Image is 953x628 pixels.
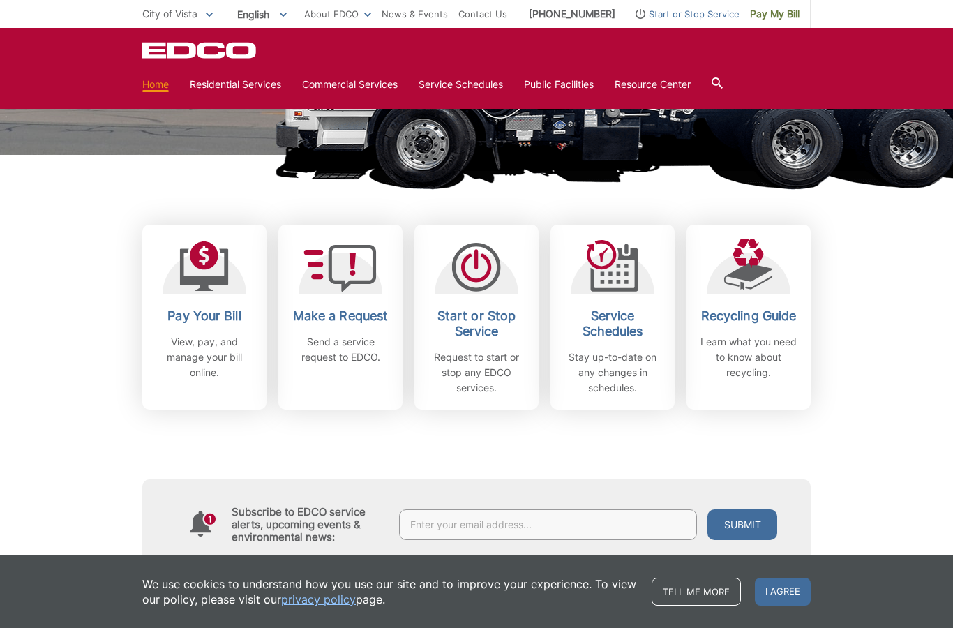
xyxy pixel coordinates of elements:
[153,308,256,324] h2: Pay Your Bill
[652,578,741,606] a: Tell me more
[278,225,403,410] a: Make a Request Send a service request to EDCO.
[382,6,448,22] a: News & Events
[399,509,697,540] input: Enter your email address...
[281,592,356,607] a: privacy policy
[561,308,664,339] h2: Service Schedules
[142,77,169,92] a: Home
[190,77,281,92] a: Residential Services
[304,6,371,22] a: About EDCO
[289,308,392,324] h2: Make a Request
[458,6,507,22] a: Contact Us
[524,77,594,92] a: Public Facilities
[425,308,528,339] h2: Start or Stop Service
[142,225,267,410] a: Pay Your Bill View, pay, and manage your bill online.
[750,6,800,22] span: Pay My Bill
[142,576,638,607] p: We use cookies to understand how you use our site and to improve your experience. To view our pol...
[232,506,385,544] h4: Subscribe to EDCO service alerts, upcoming events & environmental news:
[302,77,398,92] a: Commercial Services
[289,334,392,365] p: Send a service request to EDCO.
[550,225,675,410] a: Service Schedules Stay up-to-date on any changes in schedules.
[561,350,664,396] p: Stay up-to-date on any changes in schedules.
[425,350,528,396] p: Request to start or stop any EDCO services.
[227,3,297,26] span: English
[142,8,197,20] span: City of Vista
[142,42,258,59] a: EDCD logo. Return to the homepage.
[153,334,256,380] p: View, pay, and manage your bill online.
[615,77,691,92] a: Resource Center
[419,77,503,92] a: Service Schedules
[686,225,811,410] a: Recycling Guide Learn what you need to know about recycling.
